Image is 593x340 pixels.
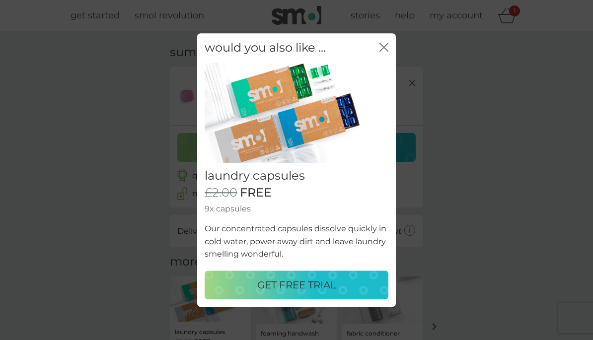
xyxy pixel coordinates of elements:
[379,43,388,53] button: close
[205,41,326,55] h2: would you also like ...
[257,277,336,293] p: GET FREE TRIAL
[205,222,388,261] p: Our concentrated capsules dissolve quickly in cold water, power away dirt and leave laundry smell...
[240,186,272,200] span: FREE
[205,169,388,183] h2: laundry capsules
[205,203,388,215] p: 9x capsules
[205,186,237,200] span: £2.00
[205,271,388,299] button: GET FREE TRIAL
